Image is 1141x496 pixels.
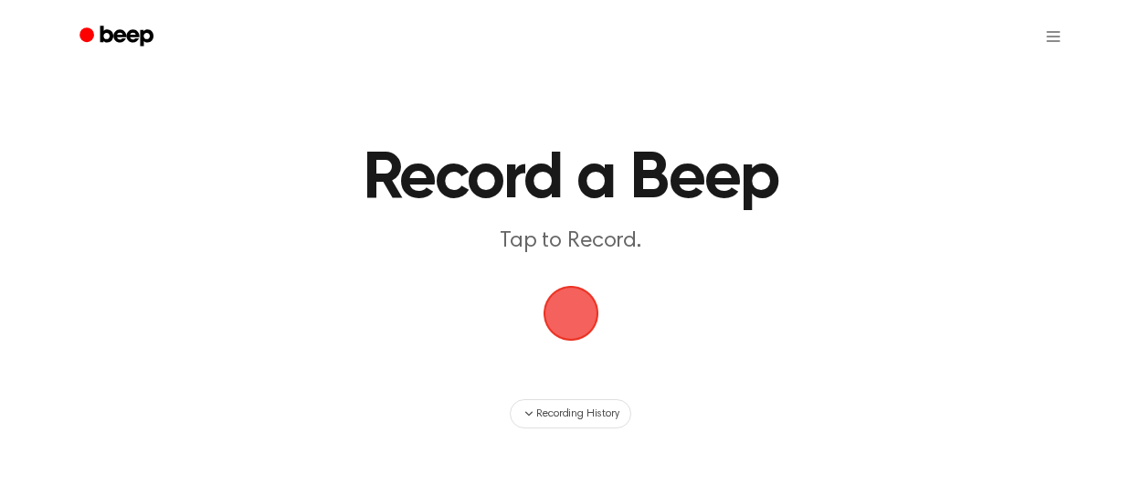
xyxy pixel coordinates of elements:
h1: Record a Beep [197,146,944,212]
button: Recording History [510,399,630,428]
a: Beep [67,19,170,55]
img: Beep Logo [544,286,598,341]
button: Open menu [1031,15,1075,58]
p: Tap to Record. [220,227,922,257]
span: Recording History [536,406,618,422]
